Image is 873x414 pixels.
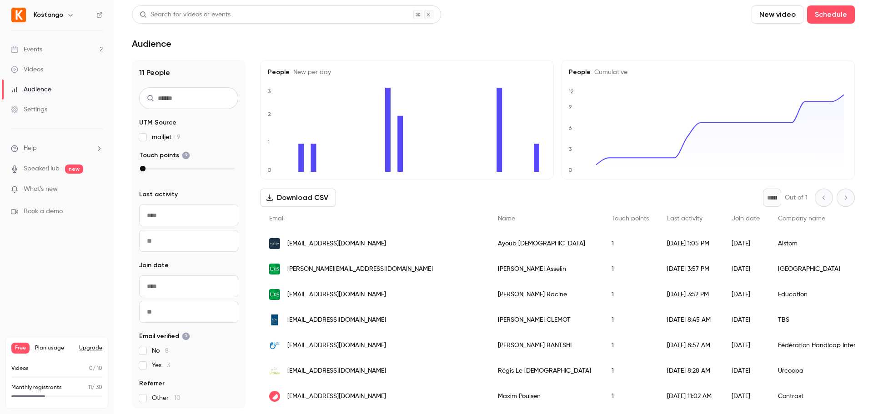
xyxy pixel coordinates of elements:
[152,394,181,403] span: Other
[11,384,62,392] p: Monthly registrants
[152,361,170,370] span: Yes
[287,392,386,401] span: [EMAIL_ADDRESS][DOMAIN_NAME]
[269,340,280,351] img: hi.org
[268,88,271,95] text: 3
[489,358,602,384] div: Régis Le [DEMOGRAPHIC_DATA]
[722,231,769,256] div: [DATE]
[658,358,722,384] div: [DATE] 8:28 AM
[722,256,769,282] div: [DATE]
[139,379,165,388] span: Referrer
[139,332,190,341] span: Email verified
[152,346,169,355] span: No
[268,111,271,117] text: 2
[287,366,386,376] span: [EMAIL_ADDRESS][DOMAIN_NAME]
[79,344,102,352] button: Upgrade
[778,215,825,222] span: Company name
[489,282,602,307] div: [PERSON_NAME] Racine
[732,215,760,222] span: Join date
[24,185,58,194] span: What's new
[290,69,331,75] span: New per day
[174,395,181,401] span: 10
[568,167,572,173] text: 0
[139,151,190,160] span: Touch points
[167,362,170,369] span: 3
[269,314,280,325] img: tbs.fr
[139,190,178,199] span: Last activity
[11,65,43,74] div: Videos
[489,307,602,333] div: [PERSON_NAME] CLEMOT
[722,333,769,358] div: [DATE]
[489,333,602,358] div: [PERSON_NAME] BANTSHI
[658,333,722,358] div: [DATE] 8:57 AM
[24,164,60,174] a: SpeakerHub
[602,358,658,384] div: 1
[11,343,30,354] span: Free
[34,10,63,20] h6: Kostango
[568,88,574,95] text: 12
[24,144,37,153] span: Help
[267,139,270,145] text: 1
[569,146,572,152] text: 3
[568,104,572,110] text: 9
[612,215,649,222] span: Touch points
[602,282,658,307] div: 1
[658,282,722,307] div: [DATE] 3:52 PM
[269,391,280,402] img: getcontrast.io
[11,45,42,54] div: Events
[269,264,280,274] img: usherbrooke.ca
[287,290,386,299] span: [EMAIL_ADDRESS][DOMAIN_NAME]
[569,68,847,77] h5: People
[568,125,572,131] text: 6
[269,365,280,376] img: urcoopa.fr
[287,264,433,274] span: [PERSON_NAME][EMAIL_ADDRESS][DOMAIN_NAME]
[11,85,51,94] div: Audience
[177,134,181,140] span: 9
[489,256,602,282] div: [PERSON_NAME] Asselin
[139,118,176,127] span: UTM Source
[591,69,627,75] span: Cumulative
[132,38,171,49] h1: Audience
[35,344,74,352] span: Plan usage
[140,10,231,20] div: Search for videos or events
[260,189,336,207] button: Download CSV
[11,144,103,153] li: help-dropdown-opener
[658,256,722,282] div: [DATE] 3:57 PM
[88,385,92,390] span: 11
[807,5,855,24] button: Schedule
[287,315,386,325] span: [EMAIL_ADDRESS][DOMAIN_NAME]
[89,366,93,371] span: 0
[24,207,63,216] span: Book a demo
[152,133,181,142] span: mailjet
[602,256,658,282] div: 1
[658,231,722,256] div: [DATE] 1:05 PM
[267,167,271,173] text: 0
[269,289,280,300] img: usherbrooke.ca
[65,165,83,174] span: new
[658,384,722,409] div: [DATE] 11:02 AM
[658,307,722,333] div: [DATE] 8:45 AM
[269,215,285,222] span: Email
[11,8,26,22] img: Kostango
[722,307,769,333] div: [DATE]
[602,231,658,256] div: 1
[165,348,169,354] span: 8
[287,239,386,249] span: [EMAIL_ADDRESS][DOMAIN_NAME]
[722,282,769,307] div: [DATE]
[88,384,102,392] p: / 30
[722,358,769,384] div: [DATE]
[139,67,238,78] h1: 11 People
[489,231,602,256] div: Ayoub [DEMOGRAPHIC_DATA]
[602,333,658,358] div: 1
[752,5,803,24] button: New video
[140,166,145,171] div: max
[489,384,602,409] div: Maxim Poulsen
[11,364,29,373] p: Videos
[498,215,515,222] span: Name
[785,193,808,202] p: Out of 1
[269,238,280,249] img: alstomgroup.com
[667,215,702,222] span: Last activity
[722,384,769,409] div: [DATE]
[89,364,102,373] p: / 10
[602,307,658,333] div: 1
[11,105,47,114] div: Settings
